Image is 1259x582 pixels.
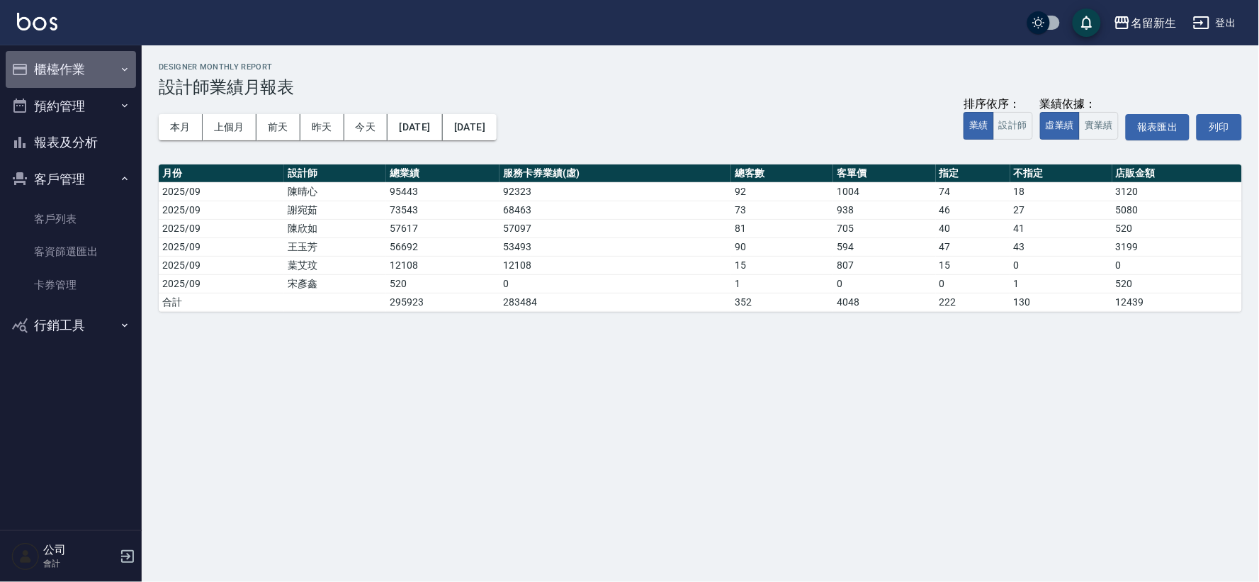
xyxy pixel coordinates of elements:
[731,182,833,201] td: 92
[1010,182,1112,201] td: 18
[284,256,386,274] td: 葉艾玟
[499,219,731,237] td: 57097
[386,237,499,256] td: 56692
[1112,293,1242,311] td: 12439
[284,274,386,293] td: 宋彥鑫
[159,77,1242,97] h3: 設計師業績月報表
[6,88,136,125] button: 預約管理
[731,201,833,219] td: 73
[936,182,1010,201] td: 74
[1112,274,1242,293] td: 520
[1040,112,1080,140] button: 虛業績
[43,543,115,557] h5: 公司
[499,201,731,219] td: 68463
[1010,274,1112,293] td: 1
[499,182,731,201] td: 92323
[1108,9,1182,38] button: 名留新生
[17,13,57,30] img: Logo
[936,164,1010,183] th: 指定
[731,256,833,274] td: 15
[284,219,386,237] td: 陳欣如
[1112,256,1242,274] td: 0
[1010,201,1112,219] td: 27
[159,256,284,274] td: 2025/09
[936,274,1010,293] td: 0
[1112,182,1242,201] td: 3120
[1197,114,1242,140] button: 列印
[833,201,935,219] td: 938
[159,182,284,201] td: 2025/09
[159,201,284,219] td: 2025/09
[203,114,256,140] button: 上個月
[1126,114,1190,140] button: 報表匯出
[159,114,203,140] button: 本月
[1010,237,1112,256] td: 43
[344,114,388,140] button: 今天
[6,124,136,161] button: 報表及分析
[731,274,833,293] td: 1
[964,112,994,140] button: 業績
[1010,219,1112,237] td: 41
[1040,97,1119,112] div: 業績依據：
[1010,293,1112,311] td: 130
[833,182,935,201] td: 1004
[1073,9,1101,37] button: save
[1079,112,1119,140] button: 實業績
[284,237,386,256] td: 王玉芳
[443,114,497,140] button: [DATE]
[159,274,284,293] td: 2025/09
[6,161,136,198] button: 客戶管理
[386,293,499,311] td: 295923
[386,182,499,201] td: 95443
[386,219,499,237] td: 57617
[159,62,1242,72] h2: Designer Monthly Report
[499,293,731,311] td: 283484
[833,274,935,293] td: 0
[731,219,833,237] td: 81
[499,274,731,293] td: 0
[159,164,284,183] th: 月份
[1112,164,1242,183] th: 店販金額
[1112,201,1242,219] td: 5080
[499,164,731,183] th: 服務卡券業績(虛)
[1010,164,1112,183] th: 不指定
[731,237,833,256] td: 90
[284,164,386,183] th: 設計師
[499,237,731,256] td: 53493
[1112,219,1242,237] td: 520
[833,237,935,256] td: 594
[499,256,731,274] td: 12108
[936,293,1010,311] td: 222
[936,201,1010,219] td: 46
[964,97,1033,112] div: 排序依序：
[284,182,386,201] td: 陳晴心
[1187,10,1242,36] button: 登出
[833,256,935,274] td: 807
[936,219,1010,237] td: 40
[1131,14,1176,32] div: 名留新生
[386,201,499,219] td: 73543
[936,256,1010,274] td: 15
[6,51,136,88] button: 櫃檯作業
[386,274,499,293] td: 520
[731,164,833,183] th: 總客數
[1010,256,1112,274] td: 0
[11,542,40,571] img: Person
[159,219,284,237] td: 2025/09
[1112,237,1242,256] td: 3199
[993,112,1033,140] button: 設計師
[159,237,284,256] td: 2025/09
[6,203,136,235] a: 客戶列表
[284,201,386,219] td: 謝宛茹
[386,164,499,183] th: 總業績
[159,164,1242,312] table: a dense table
[388,114,442,140] button: [DATE]
[300,114,344,140] button: 昨天
[386,256,499,274] td: 12108
[6,307,136,344] button: 行銷工具
[43,557,115,570] p: 會計
[833,293,935,311] td: 4048
[936,237,1010,256] td: 47
[833,219,935,237] td: 705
